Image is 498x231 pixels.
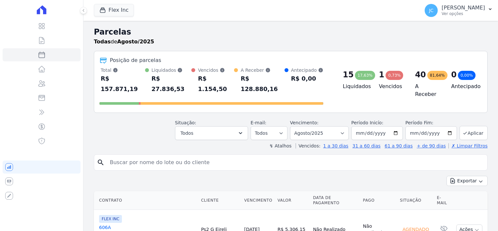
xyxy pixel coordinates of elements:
[355,71,375,80] div: 17,63%
[427,71,447,80] div: 81,64%
[198,73,234,94] div: R$ 1.154,50
[269,143,291,148] label: ↯ Atalhos
[419,1,498,20] button: JC [PERSON_NAME] Ver opções
[101,73,145,94] div: R$ 157.871,19
[94,38,154,46] p: de
[291,67,323,73] div: Antecipado
[451,69,457,80] div: 0
[343,69,354,80] div: 15
[415,83,441,98] h4: A Receber
[241,67,284,73] div: A Receber
[385,143,413,148] a: 61 a 90 dias
[94,38,111,45] strong: Todas
[434,191,454,210] th: E-mail
[451,83,477,90] h4: Antecipado
[251,120,267,125] label: E-mail:
[97,159,105,166] i: search
[352,143,380,148] a: 31 a 60 dias
[275,191,311,210] th: Valor
[198,67,234,73] div: Vencidos
[442,11,485,16] p: Ver opções
[110,56,161,64] div: Posição de parcelas
[323,143,348,148] a: 1 a 30 dias
[415,69,426,80] div: 40
[242,191,275,210] th: Vencimento
[360,191,397,210] th: Pago
[448,143,488,148] a: ✗ Limpar Filtros
[379,69,385,80] div: 1
[379,83,405,90] h4: Vencidos
[152,73,192,94] div: R$ 27.836,53
[181,129,193,137] span: Todos
[152,67,192,73] div: Liquidados
[442,5,485,11] p: [PERSON_NAME]
[386,71,403,80] div: 0,73%
[458,71,476,80] div: 0,00%
[405,119,457,126] label: Período Fim:
[99,215,122,223] span: FLEX INC
[417,143,446,148] a: + de 90 dias
[310,191,360,210] th: Data de Pagamento
[291,73,323,84] div: R$ 0,00
[296,143,320,148] label: Vencidos:
[447,176,488,186] button: Exportar
[94,191,198,210] th: Contrato
[397,191,434,210] th: Situação
[460,126,488,140] button: Aplicar
[343,83,369,90] h4: Liquidados
[117,38,154,45] strong: Agosto/2025
[241,73,284,94] div: R$ 128.880,16
[175,126,248,140] button: Todos
[351,120,383,125] label: Período Inicío:
[94,26,488,38] h2: Parcelas
[290,120,318,125] label: Vencimento:
[101,67,145,73] div: Total
[106,156,485,169] input: Buscar por nome do lote ou do cliente
[94,4,134,16] button: Flex Inc
[175,120,196,125] label: Situação:
[429,8,433,13] span: JC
